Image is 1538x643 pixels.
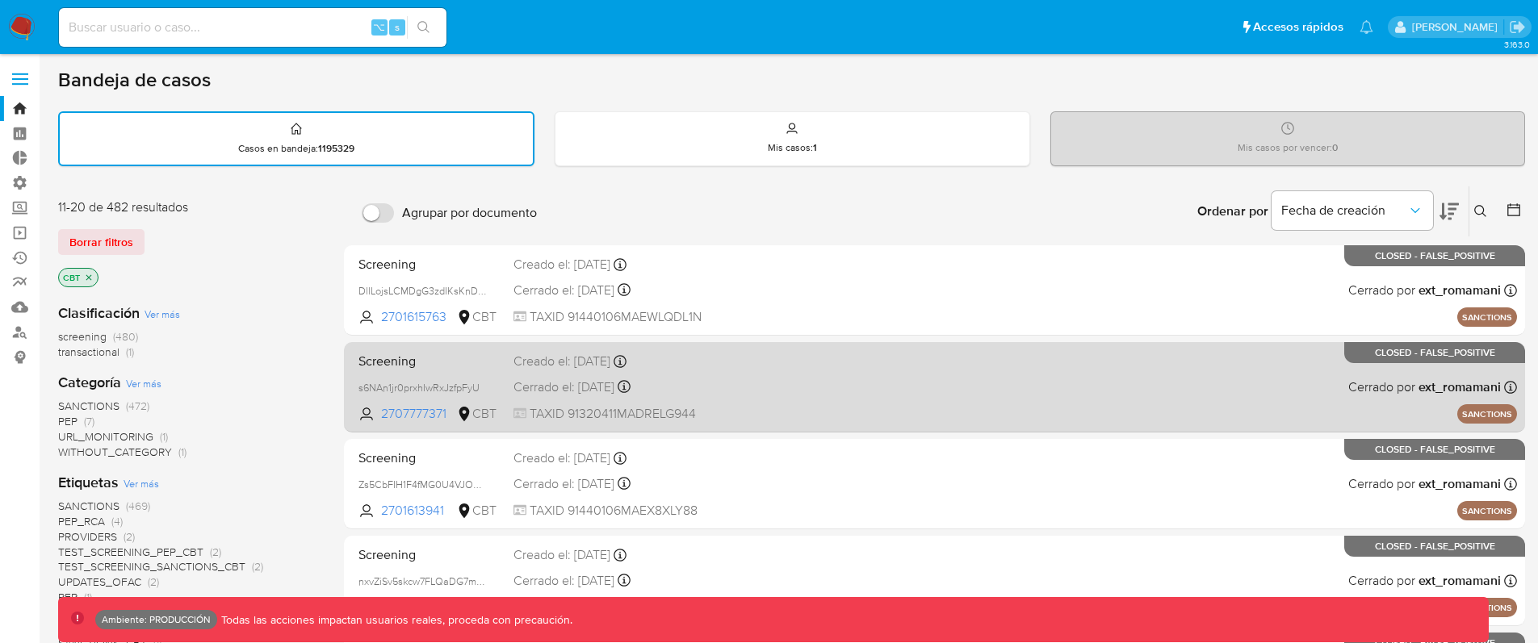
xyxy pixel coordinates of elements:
span: Accesos rápidos [1253,19,1343,35]
button: search-icon [407,16,440,39]
p: Ambiente: PRODUCCIÓN [102,616,211,623]
span: s [395,19,400,35]
input: Buscar usuario o caso... [59,17,446,38]
p: Todas las acciones impactan usuarios reales, proceda con precaución. [217,612,572,628]
span: ⌥ [373,19,385,35]
p: federico.falavigna@mercadolibre.com [1412,19,1503,35]
a: Notificaciones [1360,20,1373,34]
a: Salir [1509,19,1526,35]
